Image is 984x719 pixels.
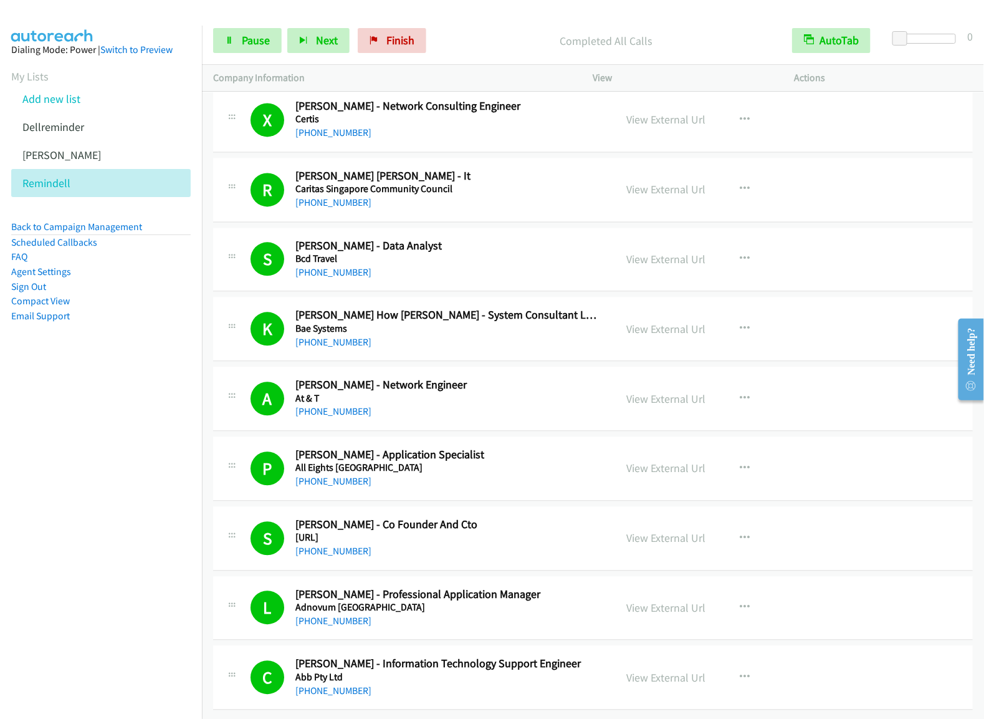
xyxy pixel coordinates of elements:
[295,657,598,671] h2: [PERSON_NAME] - Information Technology Support Engineer
[251,521,284,555] h1: S
[627,392,706,406] a: View External Url
[251,451,284,485] h1: P
[295,601,598,614] h5: Adnovum [GEOGRAPHIC_DATA]
[295,518,598,532] h2: [PERSON_NAME] - Co Founder And Cto
[287,28,350,53] button: Next
[295,196,371,208] a: [PHONE_NUMBER]
[11,221,142,233] a: Back to Campaign Management
[627,182,706,196] a: View External Url
[627,322,706,336] a: View External Url
[11,69,49,84] a: My Lists
[22,148,101,162] a: [PERSON_NAME]
[295,405,371,417] a: [PHONE_NUMBER]
[213,70,571,85] p: Company Information
[948,309,984,410] iframe: Resource Center
[295,99,598,113] h2: [PERSON_NAME] - Network Consulting Engineer
[22,92,80,106] a: Add new list
[295,253,598,265] h5: Bcd Travel
[358,28,426,53] a: Finish
[967,28,973,45] div: 0
[100,44,173,55] a: Switch to Preview
[295,531,598,544] h5: [URL]
[295,671,598,683] h5: Abb Pty Ltd
[295,392,598,405] h5: At & T
[251,173,284,206] h1: R
[11,295,70,307] a: Compact View
[386,33,414,47] span: Finish
[295,587,598,602] h2: [PERSON_NAME] - Professional Application Manager
[295,239,598,253] h2: [PERSON_NAME] - Data Analyst
[794,70,973,85] p: Actions
[627,531,706,545] a: View External Url
[11,310,70,322] a: Email Support
[627,252,706,266] a: View External Url
[792,28,871,53] button: AutoTab
[295,685,371,697] a: [PHONE_NUMBER]
[295,266,371,278] a: [PHONE_NUMBER]
[593,70,772,85] p: View
[251,312,284,345] h1: K
[627,112,706,127] a: View External Url
[22,120,84,134] a: Dellreminder
[295,308,598,322] h2: [PERSON_NAME] How [PERSON_NAME] - System Consultant Lead
[295,461,598,474] h5: All Eights [GEOGRAPHIC_DATA]
[11,281,46,292] a: Sign Out
[627,670,706,685] a: View External Url
[295,183,598,195] h5: Caritas Singapore Community Council
[295,615,371,627] a: [PHONE_NUMBER]
[11,236,97,248] a: Scheduled Callbacks
[295,336,371,348] a: [PHONE_NUMBER]
[295,545,371,557] a: [PHONE_NUMBER]
[316,33,338,47] span: Next
[295,113,598,125] h5: Certis
[11,266,71,277] a: Agent Settings
[11,251,27,263] a: FAQ
[251,660,284,694] h1: C
[627,461,706,475] a: View External Url
[11,42,191,57] div: Dialing Mode: Power |
[295,475,371,487] a: [PHONE_NUMBER]
[251,382,284,415] h1: A
[242,33,270,47] span: Pause
[213,28,282,53] a: Pause
[295,169,598,183] h2: [PERSON_NAME] [PERSON_NAME] - It
[627,601,706,615] a: View External Url
[295,448,598,462] h2: [PERSON_NAME] - Application Specialist
[295,378,598,392] h2: [PERSON_NAME] - Network Engineer
[251,103,284,137] h1: X
[22,176,70,190] a: Remindell
[443,32,770,49] p: Completed All Calls
[251,242,284,276] h1: S
[295,127,371,138] a: [PHONE_NUMBER]
[295,322,598,335] h5: Bae Systems
[251,591,284,624] h1: L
